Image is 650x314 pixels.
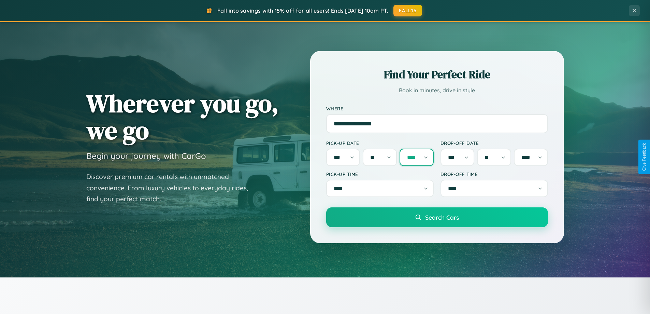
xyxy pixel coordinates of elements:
p: Book in minutes, drive in style [326,85,548,95]
label: Where [326,106,548,111]
label: Pick-up Time [326,171,434,177]
p: Discover premium car rentals with unmatched convenience. From luxury vehicles to everyday rides, ... [86,171,257,205]
span: Fall into savings with 15% off for all users! Ends [DATE] 10am PT. [217,7,388,14]
span: Search Cars [425,214,459,221]
h1: Wherever you go, we go [86,90,279,144]
button: Search Cars [326,207,548,227]
label: Drop-off Date [440,140,548,146]
label: Pick-up Date [326,140,434,146]
label: Drop-off Time [440,171,548,177]
div: Give Feedback [642,143,647,171]
button: FALL15 [393,5,422,16]
h3: Begin your journey with CarGo [86,151,206,161]
h2: Find Your Perfect Ride [326,67,548,82]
